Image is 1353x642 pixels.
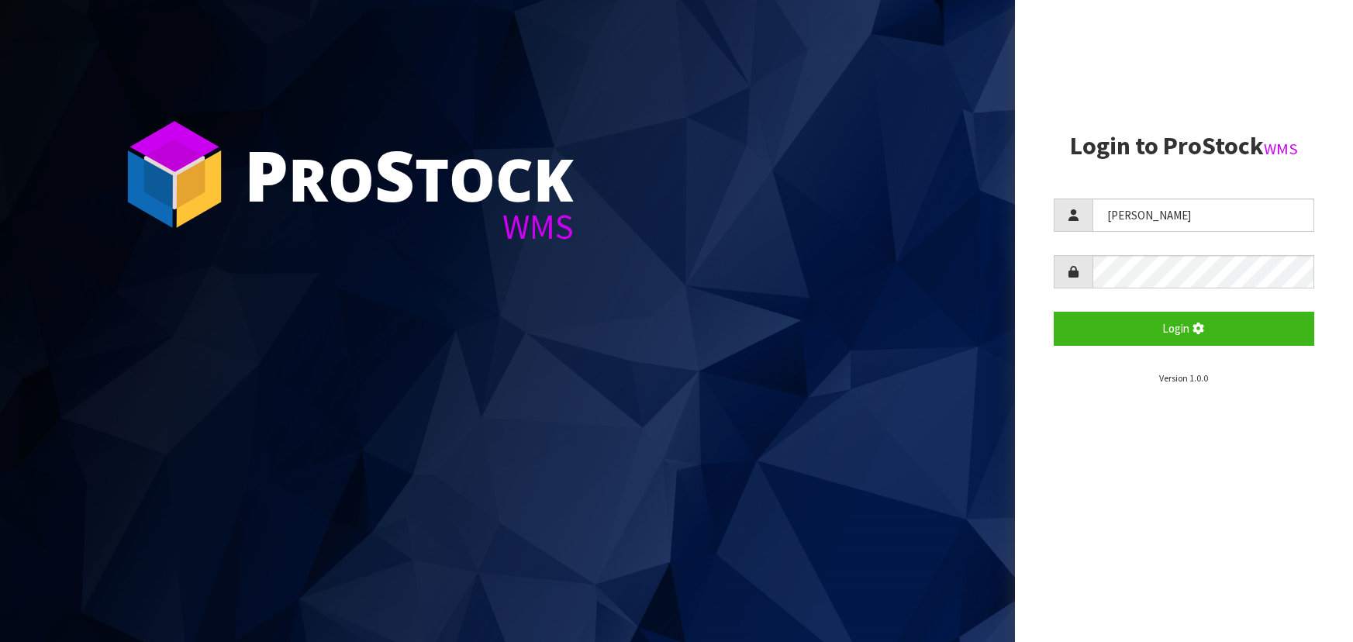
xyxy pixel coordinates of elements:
small: WMS [1264,139,1298,159]
h2: Login to ProStock [1054,133,1314,160]
div: ro tock [244,140,574,209]
span: S [374,127,415,222]
small: Version 1.0.0 [1159,372,1208,384]
div: WMS [244,209,574,244]
input: Username [1092,198,1314,232]
span: P [244,127,288,222]
img: ProStock Cube [116,116,233,233]
button: Login [1054,312,1314,345]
